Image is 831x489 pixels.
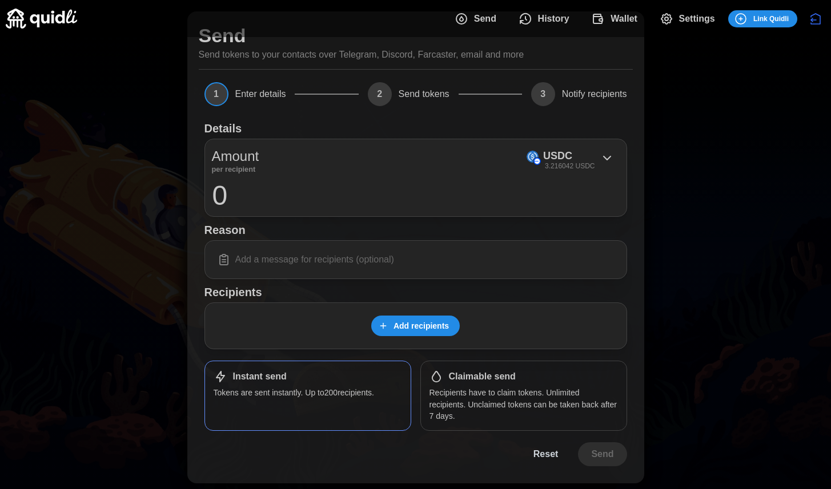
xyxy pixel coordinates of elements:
button: 2Send tokens [368,82,449,106]
button: Settings [651,7,728,31]
h1: Instant send [233,371,287,383]
span: Wallet [611,7,637,30]
input: Add a message for recipients (optional) [212,248,620,272]
span: Add recipients [394,316,449,336]
p: Recipients have to claim tokens. Unlimited recipients. Unclaimed tokens can be taken back after 7... [429,387,618,422]
p: Amount [212,146,259,167]
span: Settings [679,7,715,30]
p: Send tokens to your contacts over Telegram, Discord, Farcaster, email and more [199,48,524,62]
p: 3.216042 USDC [545,161,595,171]
span: 3 [531,82,555,106]
button: Send [578,442,627,466]
span: History [538,7,569,30]
h1: Claimable send [449,371,516,383]
span: Send [474,7,496,30]
span: 2 [368,82,392,106]
button: Send [445,7,509,31]
span: Notify recipients [562,90,627,99]
span: Link Quidli [753,11,789,27]
button: 1Enter details [204,82,286,106]
p: Tokens are sent instantly. Up to 200 recipients. [214,387,402,398]
button: Reset [520,442,572,466]
img: USDC (on Base) [527,151,539,163]
button: History [509,7,583,31]
span: Reset [533,443,559,466]
button: Disconnect [806,9,825,29]
span: Send [591,443,613,466]
h1: Reason [204,223,627,237]
span: Enter details [235,90,286,99]
button: Wallet [583,7,651,31]
p: per recipient [212,167,259,172]
img: Quidli [6,9,77,29]
span: 1 [204,82,228,106]
h1: Recipients [204,285,627,300]
h1: Details [204,121,242,136]
button: Link Quidli [728,10,797,27]
span: Send tokens [399,90,449,99]
button: 3Notify recipients [531,82,627,106]
button: Add recipients [371,316,460,336]
input: 0 [212,181,620,209]
p: USDC [543,148,572,164]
